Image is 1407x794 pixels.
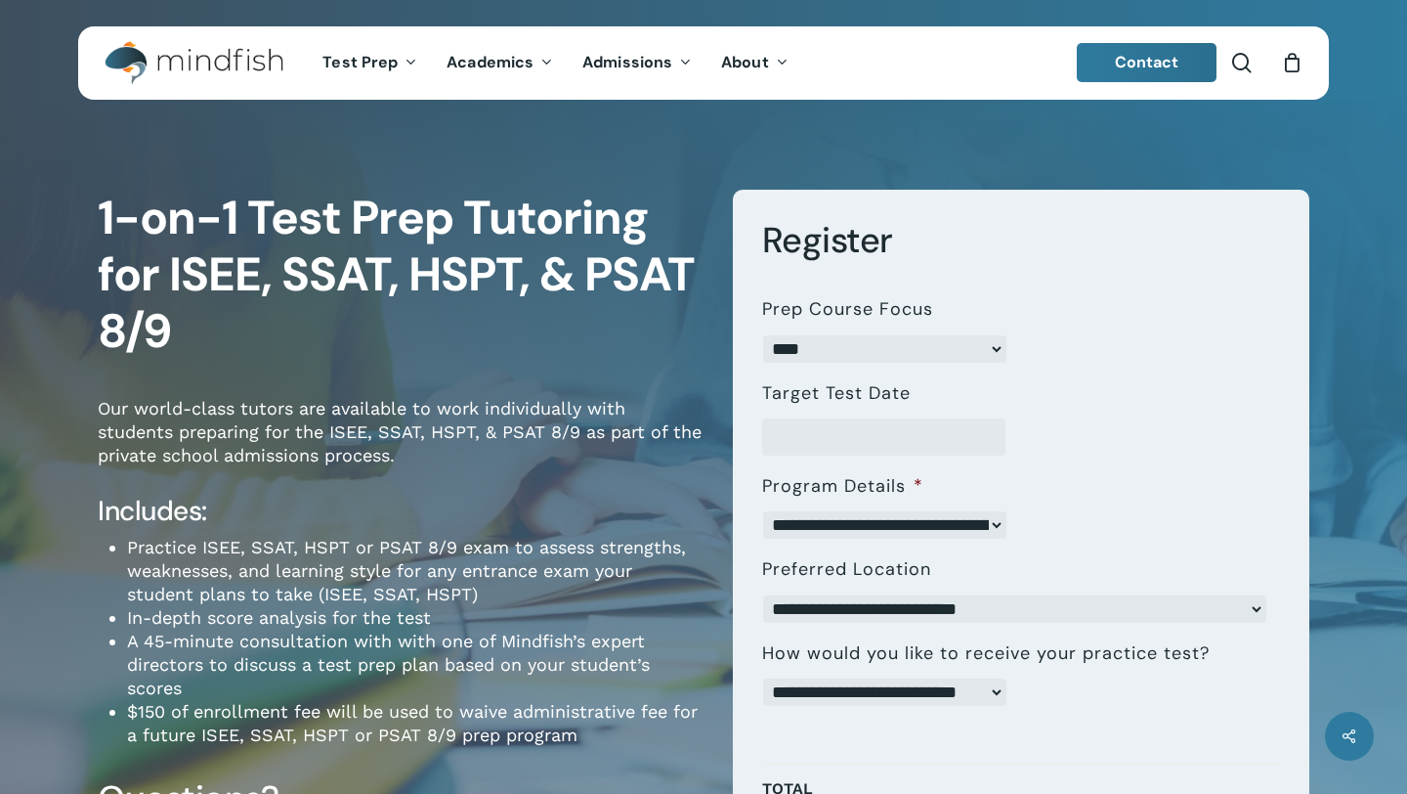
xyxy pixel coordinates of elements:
[127,536,703,606] li: Practice ISEE, SSAT, HSPT or PSAT 8/9 exam to assess strengths, weaknesses, and learning style fo...
[98,397,703,494] p: Our world-class tutors are available to work individually with students preparing for the ISEE, S...
[1115,52,1179,72] span: Contact
[762,298,933,321] label: Prep Course Focus
[568,55,706,71] a: Admissions
[322,52,398,72] span: Test Prep
[762,382,911,405] label: Target Test Date
[447,52,533,72] span: Academics
[762,218,1281,263] h3: Register
[127,606,703,630] li: In-depth score analysis for the test
[127,700,703,747] li: $150 of enrollment fee will be used to waive administrative fee for a future ISEE, SSAT, HSPT or ...
[762,558,931,581] label: Preferred Location
[1077,43,1217,82] a: Contact
[1281,52,1302,73] a: Cart
[98,190,703,360] h1: 1-on-1 Test Prep Tutoring for ISEE, SSAT, HSPT, & PSAT 8/9
[762,642,1210,665] label: How would you like to receive your practice test?
[721,52,769,72] span: About
[127,630,703,700] li: A 45-minute consultation with with one of Mindfish’s expert directors to discuss a test prep plan...
[432,55,568,71] a: Academics
[308,55,432,71] a: Test Prep
[78,26,1329,100] header: Main Menu
[582,52,672,72] span: Admissions
[706,55,803,71] a: About
[308,26,802,100] nav: Main Menu
[762,475,923,498] label: Program Details
[98,494,703,529] h4: Includes:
